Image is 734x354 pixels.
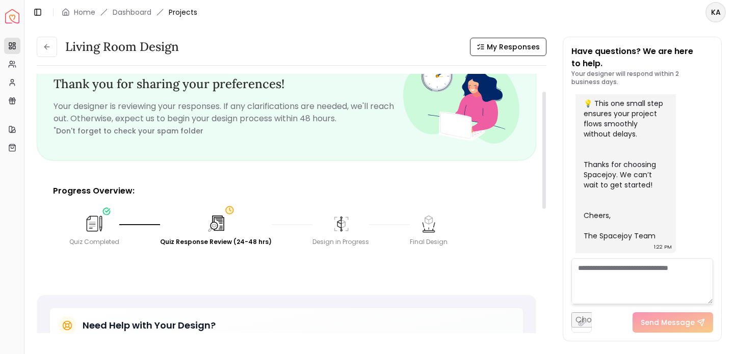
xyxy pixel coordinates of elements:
h3: Thank you for sharing your preferences! [54,59,403,92]
h3: Living Room design [65,39,179,55]
button: My Responses [470,38,546,56]
img: Design in Progress [331,213,351,234]
a: Spacejoy [5,9,19,23]
a: Dashboard [113,7,151,17]
p: Have questions? We are here to help. [571,45,713,70]
div: Final Design [410,238,448,246]
h5: Need Help with Your Design? [83,318,216,333]
a: Home [74,7,95,17]
p: Your designer is reviewing your responses. If any clarifications are needed, we'll reach out. Oth... [54,100,403,125]
img: Spacejoy Logo [5,9,19,23]
button: KA [705,2,726,22]
img: Quiz Completed [84,213,104,234]
p: Progress Overview: [53,185,520,197]
img: Fun quiz review - image [403,52,520,144]
span: My Responses [487,42,540,52]
span: KA [706,3,725,21]
div: 1:22 PM [654,242,672,252]
nav: breadcrumb [62,7,197,17]
div: Quiz Completed [69,238,119,246]
span: Projects [169,7,197,17]
small: Don't forget to check your spam folder [54,126,203,136]
p: Your designer will respond within 2 business days. [571,70,713,86]
img: Final Design [418,213,439,234]
div: Quiz Response Review (24-48 hrs) [160,238,272,246]
img: Quiz Response Review (24-48 hrs) [205,212,227,235]
div: Design in Progress [312,238,369,246]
